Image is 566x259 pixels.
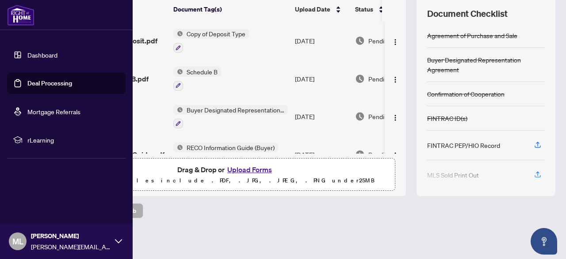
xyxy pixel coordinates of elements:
[173,143,183,152] img: Status Icon
[7,4,34,26] img: logo
[291,135,352,174] td: [DATE]
[388,147,402,162] button: Logo
[388,34,402,48] button: Logo
[291,22,352,60] td: [DATE]
[62,175,390,186] p: Supported files include .PDF, .JPG, .JPEG, .PNG under 25 MB
[531,228,557,255] button: Open asap
[388,109,402,124] button: Logo
[295,4,330,14] span: Upload Date
[427,113,467,123] div: FINTRAC ID(s)
[388,72,402,86] button: Logo
[368,112,413,121] span: Pending Review
[183,105,288,115] span: Buyer Designated Representation Agreement
[427,55,545,74] div: Buyer Designated Representation Agreement
[355,36,365,46] img: Document Status
[173,67,183,77] img: Status Icon
[355,150,365,159] img: Document Status
[183,67,221,77] span: Schedule B
[427,89,505,99] div: Confirmation of Cooperation
[183,29,249,39] span: Copy of Deposit Type
[173,67,221,91] button: Status IconSchedule B
[392,76,399,83] img: Logo
[355,112,365,121] img: Document Status
[291,60,352,98] td: [DATE]
[368,150,413,159] span: Pending Review
[173,143,278,166] button: Status IconRECO Information Guide (Buyer)
[392,39,399,46] img: Logo
[173,29,249,53] button: Status IconCopy of Deposit Type
[368,36,413,46] span: Pending Review
[355,74,365,84] img: Document Status
[27,79,72,87] a: Deal Processing
[225,164,275,175] button: Upload Forms
[27,135,119,145] span: rLearning
[173,105,183,115] img: Status Icon
[427,8,508,20] span: Document Checklist
[173,29,183,39] img: Status Icon
[427,170,479,180] div: MLS Sold Print Out
[27,51,57,59] a: Dashboard
[183,143,278,152] span: RECO Information Guide (Buyer)
[368,74,413,84] span: Pending Review
[57,158,395,191] span: Drag & Drop orUpload FormsSupported files include .PDF, .JPG, .JPEG, .PNG under25MB
[12,235,23,247] span: ML
[27,108,80,116] a: Mortgage Referrals
[291,98,352,136] td: [DATE]
[31,242,111,251] span: [PERSON_NAME][EMAIL_ADDRESS][DOMAIN_NAME]
[355,4,373,14] span: Status
[173,105,288,129] button: Status IconBuyer Designated Representation Agreement
[427,31,517,40] div: Agreement of Purchase and Sale
[427,140,500,150] div: FINTRAC PEP/HIO Record
[177,164,275,175] span: Drag & Drop or
[31,231,111,241] span: [PERSON_NAME]
[392,114,399,121] img: Logo
[392,152,399,159] img: Logo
